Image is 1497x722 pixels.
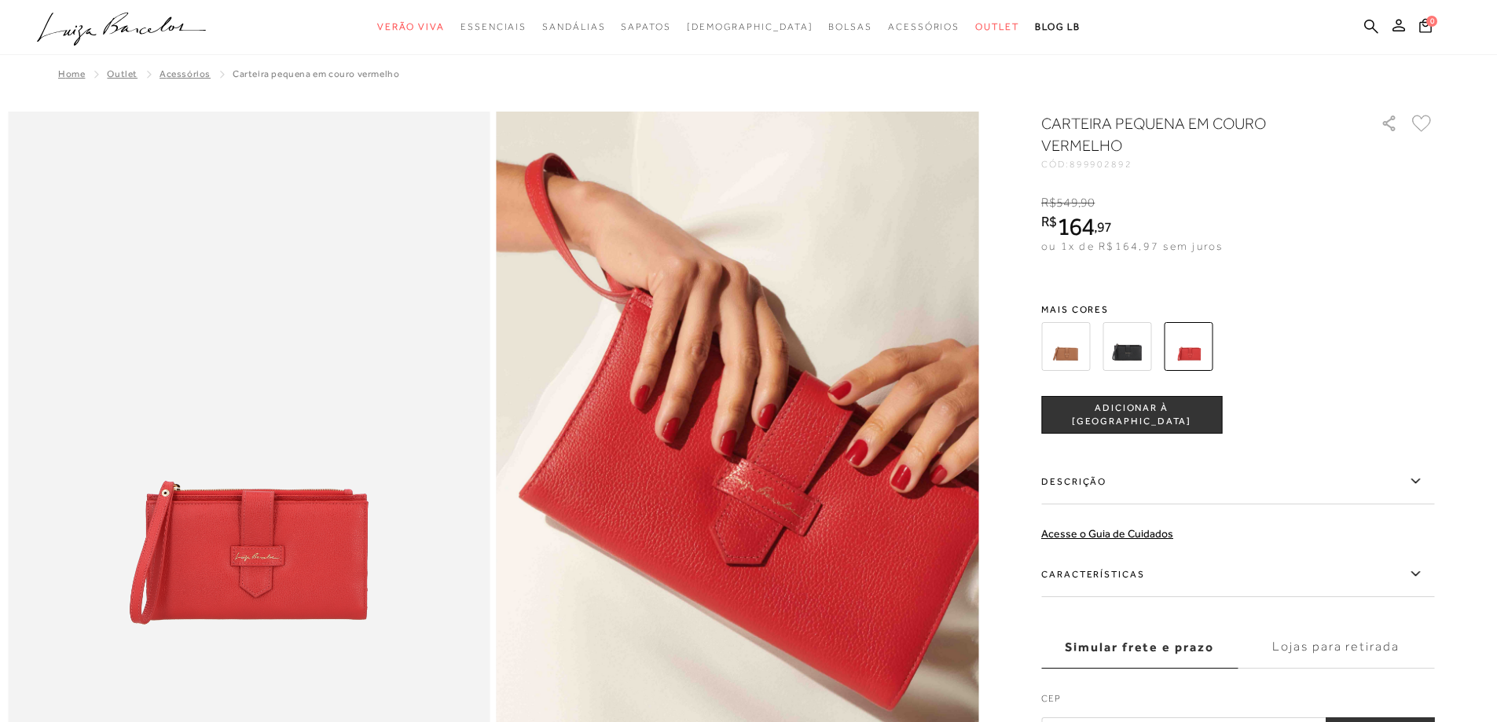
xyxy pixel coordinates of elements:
[460,21,527,32] span: Essenciais
[1041,305,1434,314] span: Mais cores
[888,21,959,32] span: Acessórios
[1041,240,1223,252] span: ou 1x de R$164,97 sem juros
[1057,212,1094,240] span: 164
[1041,691,1434,713] label: CEP
[1094,220,1112,234] i: ,
[621,13,670,42] a: categoryNavScreenReaderText
[1041,159,1356,169] div: CÓD:
[1238,626,1434,669] label: Lojas para retirada
[1103,322,1151,371] img: CARTEIRA PEQUENA EM COURO PRETO
[1041,196,1056,210] i: R$
[460,13,527,42] a: categoryNavScreenReaderText
[1070,159,1132,170] span: 899902892
[1035,21,1081,32] span: BLOG LB
[975,13,1019,42] a: categoryNavScreenReaderText
[1041,552,1434,597] label: Características
[1041,322,1090,371] img: CARTEIRA PEQUENA EM COURO CARAMELO
[377,13,445,42] a: categoryNavScreenReaderText
[1041,214,1057,229] i: R$
[1041,527,1173,540] a: Acesse o Guia de Cuidados
[1414,17,1436,38] button: 0
[1081,196,1095,210] span: 90
[1164,322,1213,371] img: CARTEIRA PEQUENA EM COURO VERMELHO
[58,68,85,79] a: Home
[160,68,211,79] a: Acessórios
[377,21,445,32] span: Verão Viva
[1041,396,1222,434] button: ADICIONAR À [GEOGRAPHIC_DATA]
[1041,626,1238,669] label: Simular frete e prazo
[975,21,1019,32] span: Outlet
[1041,459,1434,504] label: Descrição
[1041,112,1336,156] h1: CARTEIRA PEQUENA EM COURO VERMELHO
[828,13,872,42] a: categoryNavScreenReaderText
[687,13,813,42] a: noSubCategoriesText
[621,21,670,32] span: Sapatos
[1056,196,1077,210] span: 549
[888,13,959,42] a: categoryNavScreenReaderText
[1078,196,1095,210] i: ,
[1426,16,1437,27] span: 0
[107,68,138,79] a: Outlet
[828,21,872,32] span: Bolsas
[1035,13,1081,42] a: BLOG LB
[542,21,605,32] span: Sandálias
[1042,401,1221,429] span: ADICIONAR À [GEOGRAPHIC_DATA]
[542,13,605,42] a: categoryNavScreenReaderText
[233,68,399,79] span: CARTEIRA PEQUENA EM COURO VERMELHO
[1097,218,1112,235] span: 97
[687,21,813,32] span: [DEMOGRAPHIC_DATA]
